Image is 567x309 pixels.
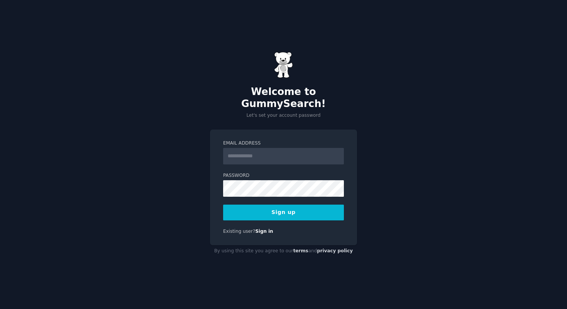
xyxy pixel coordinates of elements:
div: By using this site you agree to our and [210,245,357,257]
p: Let's set your account password [210,112,357,119]
img: Gummy Bear [274,52,293,78]
a: privacy policy [317,248,353,253]
button: Sign up [223,205,344,220]
h2: Welcome to GummySearch! [210,86,357,110]
a: terms [293,248,308,253]
a: Sign in [255,229,273,234]
span: Existing user? [223,229,255,234]
label: Password [223,172,344,179]
label: Email Address [223,140,344,147]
